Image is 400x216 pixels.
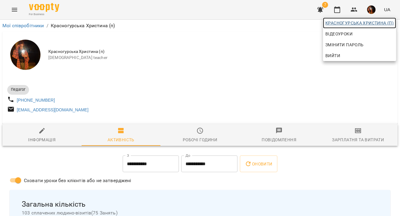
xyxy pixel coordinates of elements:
span: Красногурська Христина (п) [325,19,394,27]
a: Красногурська Христина (п) [323,18,396,28]
span: Вийти [325,52,340,59]
span: Відеоуроки [325,30,353,38]
a: Змінити пароль [323,39,396,50]
a: Відеоуроки [323,28,355,39]
span: Змінити пароль [325,41,394,48]
button: Вийти [323,50,396,61]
